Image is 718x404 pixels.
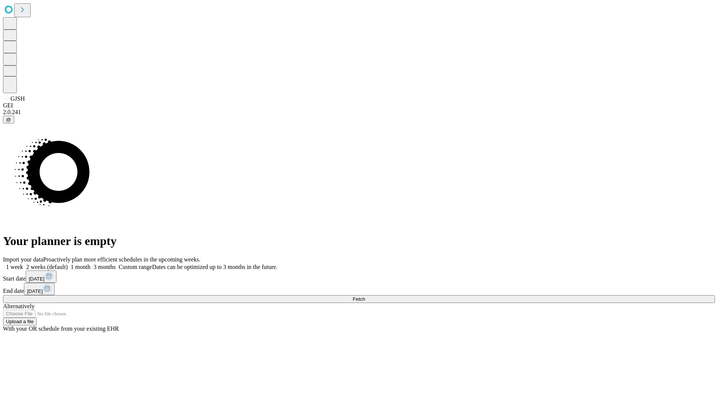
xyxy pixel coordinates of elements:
span: With your OR schedule from your existing EHR [3,325,119,332]
span: Fetch [353,296,365,302]
span: 3 months [93,264,116,270]
div: Start date [3,270,715,283]
span: Import your data [3,256,43,263]
button: @ [3,116,14,123]
span: GJSH [10,95,25,102]
span: 1 week [6,264,23,270]
span: Dates can be optimized up to 3 months in the future. [152,264,277,270]
div: 2.0.241 [3,109,715,116]
span: Proactively plan more efficient schedules in the upcoming weeks. [43,256,200,263]
button: [DATE] [26,270,56,283]
span: Alternatively [3,303,34,309]
span: @ [6,117,11,122]
span: [DATE] [29,276,45,282]
span: 2 weeks (default) [26,264,68,270]
span: [DATE] [27,288,43,294]
button: Fetch [3,295,715,303]
span: Custom range [119,264,152,270]
div: End date [3,283,715,295]
h1: Your planner is empty [3,234,715,248]
span: 1 month [71,264,90,270]
div: GEI [3,102,715,109]
button: [DATE] [24,283,55,295]
button: Upload a file [3,318,37,325]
